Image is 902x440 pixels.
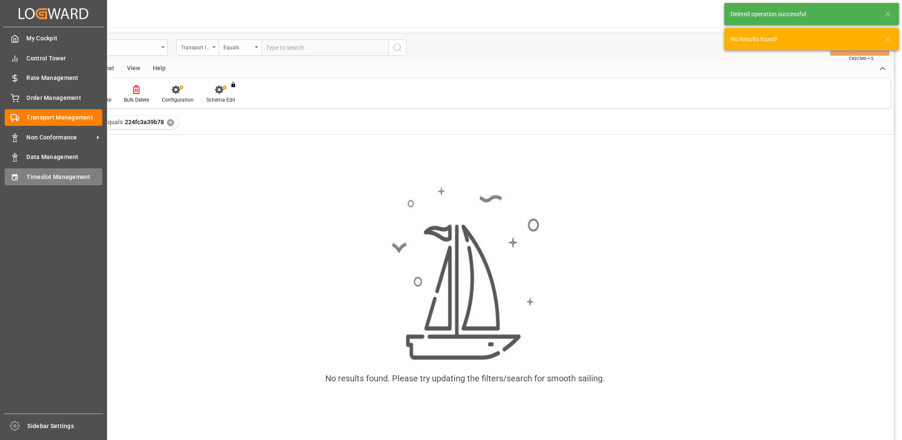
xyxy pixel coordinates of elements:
[5,70,102,86] a: Rate Management
[389,40,406,56] button: search button
[261,40,389,56] input: Type to search
[849,55,874,62] span: Ctrl/CMD + S
[124,96,149,104] div: Bulk Delete
[730,10,877,19] div: Deleted operation successful
[391,186,539,362] img: smooth_sailing.jpeg
[27,173,103,182] span: Timeslot Management
[125,119,164,125] span: 224fc3a39b78
[121,62,147,76] div: View
[27,153,103,162] span: Data Management
[5,109,102,126] a: Transport Management
[730,35,877,44] div: No Results found!
[5,89,102,106] a: Order Management
[5,50,102,66] a: Control Tower
[147,62,172,76] div: Help
[219,40,261,56] button: open menu
[27,74,103,82] span: Rate Management
[27,133,94,142] span: Non Conformance
[5,30,102,47] a: My Cockpit
[167,119,174,126] div: ✕
[28,422,104,431] span: Sidebar Settings
[27,34,103,43] span: My Cockpit
[162,96,194,104] div: Configuration
[181,42,210,51] div: Transport ID Logward
[104,119,123,125] span: Equals
[27,94,103,102] span: Order Management
[5,168,102,185] a: Timeslot Management
[176,40,219,56] button: open menu
[223,42,252,51] div: Equals
[27,113,103,122] span: Transport Management
[325,372,605,385] div: No results found. Please try updating the filters/search for smooth sailing.
[5,149,102,165] a: Data Management
[27,54,103,63] span: Control Tower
